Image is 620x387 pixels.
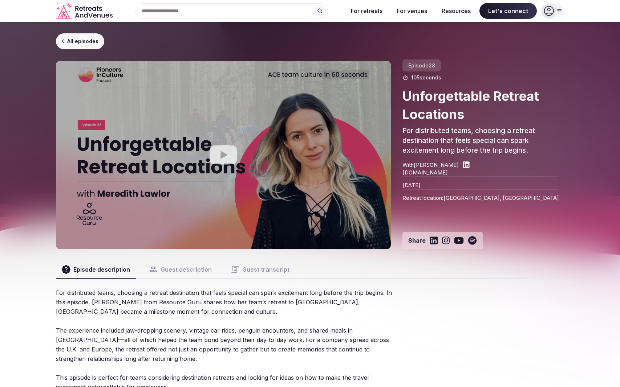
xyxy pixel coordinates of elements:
[143,261,218,278] button: Guest description
[56,61,391,249] button: Play video
[56,33,105,49] a: All episodes
[430,236,438,245] a: Share on LinkedIn
[225,261,295,278] button: Guest transcript
[454,236,464,245] a: Share on Youtube
[402,169,559,176] a: [DOMAIN_NAME]
[436,3,477,19] button: Resources
[442,236,450,245] a: Share on Instagram
[391,3,433,19] button: For venues
[56,3,114,19] svg: Retreats and Venues company logo
[56,3,114,19] a: Visit the homepage
[402,189,559,202] p: Retreat location: [GEOGRAPHIC_DATA], [GEOGRAPHIC_DATA]
[408,236,426,244] span: Share
[402,161,459,169] p: With [PERSON_NAME]
[402,126,564,155] p: For distributed teams, choosing a retreat destination that feels special can spark excitement lon...
[56,261,136,278] button: Episode description
[479,3,537,19] span: Let's connect
[402,59,441,71] span: Episode 28
[345,3,388,19] button: For retreats
[468,236,477,245] a: Share on Spotify
[402,87,564,124] h2: Unforgettable Retreat Locations
[411,74,441,81] span: 105 seconds
[402,176,559,189] p: [DATE]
